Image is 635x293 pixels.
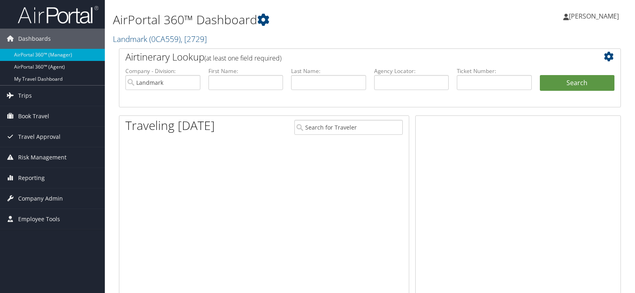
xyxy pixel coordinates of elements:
span: Dashboards [18,29,51,49]
button: Search [540,75,615,91]
span: Book Travel [18,106,49,126]
h1: Traveling [DATE] [125,117,215,134]
span: (at least one field required) [204,54,281,63]
a: [PERSON_NAME] [563,4,627,28]
span: Company Admin [18,188,63,209]
a: Landmark [113,33,207,44]
span: Risk Management [18,147,67,167]
span: ( 0CA559 ) [149,33,181,44]
span: [PERSON_NAME] [569,12,619,21]
h1: AirPortal 360™ Dashboard [113,11,456,28]
span: Trips [18,86,32,106]
label: Last Name: [291,67,366,75]
span: Reporting [18,168,45,188]
span: Travel Approval [18,127,60,147]
img: airportal-logo.png [18,5,98,24]
h2: Airtinerary Lookup [125,50,573,64]
input: Search for Traveler [294,120,403,135]
label: Company - Division: [125,67,200,75]
span: , [ 2729 ] [181,33,207,44]
label: Ticket Number: [457,67,532,75]
span: Employee Tools [18,209,60,229]
label: First Name: [208,67,283,75]
label: Agency Locator: [374,67,449,75]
